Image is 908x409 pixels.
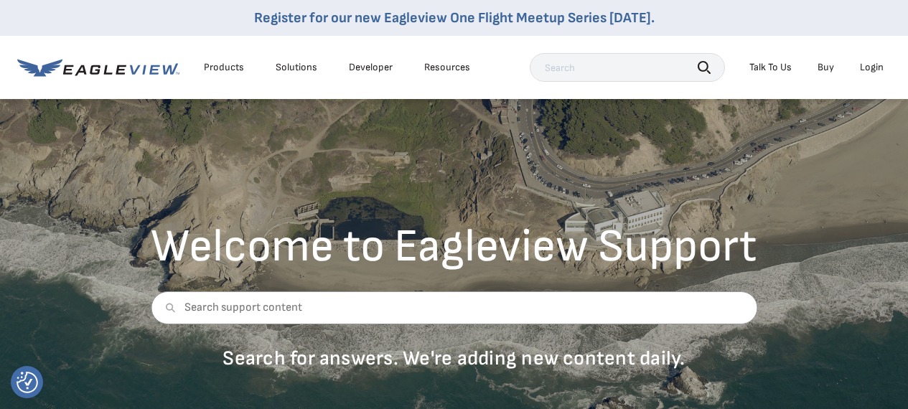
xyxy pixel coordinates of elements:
[204,61,244,74] div: Products
[254,9,655,27] a: Register for our new Eagleview One Flight Meetup Series [DATE].
[151,224,757,270] h2: Welcome to Eagleview Support
[17,372,38,393] img: Revisit consent button
[151,346,757,371] p: Search for answers. We're adding new content daily.
[530,53,725,82] input: Search
[749,61,792,74] div: Talk To Us
[818,61,834,74] a: Buy
[17,372,38,393] button: Consent Preferences
[151,291,757,324] input: Search support content
[276,61,317,74] div: Solutions
[424,61,470,74] div: Resources
[349,61,393,74] a: Developer
[860,61,884,74] div: Login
